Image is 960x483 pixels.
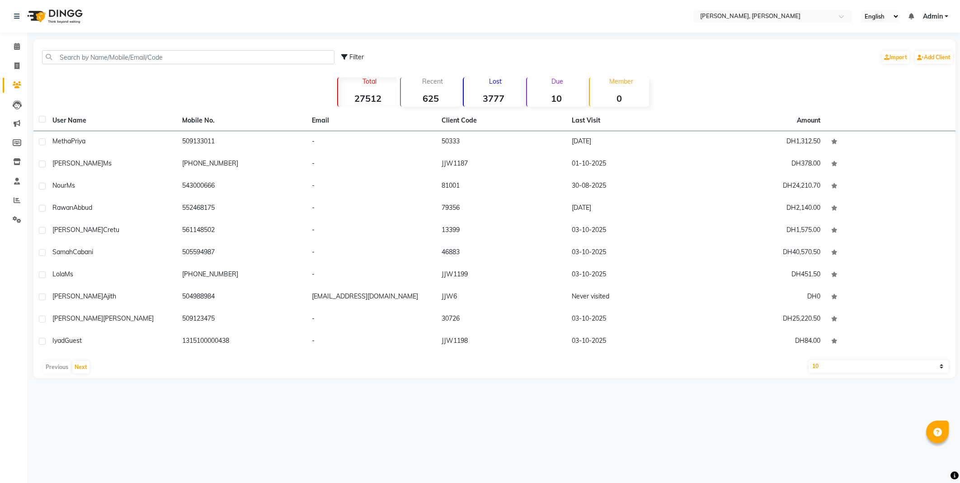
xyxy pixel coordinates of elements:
[177,153,306,175] td: [PHONE_NUMBER]
[306,110,436,131] th: Email
[65,270,73,278] span: Ms
[23,4,85,29] img: logo
[791,110,826,131] th: Amount
[47,110,177,131] th: User Name
[436,220,566,242] td: 13399
[566,198,696,220] td: [DATE]
[306,264,436,286] td: -
[306,220,436,242] td: -
[73,248,93,256] span: Cabani
[52,336,65,345] span: Iyad
[177,286,306,308] td: 504988984
[338,93,397,104] strong: 27512
[527,93,586,104] strong: 10
[52,204,73,212] span: Rawan
[177,331,306,353] td: 1315100000438
[566,153,696,175] td: 01-10-2025
[177,242,306,264] td: 505594987
[306,242,436,264] td: -
[342,77,397,85] p: Total
[42,50,334,64] input: Search by Name/Mobile/Email/Code
[566,175,696,198] td: 30-08-2025
[177,220,306,242] td: 561148502
[306,131,436,153] td: -
[436,286,566,308] td: JJW6
[696,331,826,353] td: DH84.00
[566,308,696,331] td: 03-10-2025
[405,77,460,85] p: Recent
[590,93,649,104] strong: 0
[103,314,154,322] span: [PERSON_NAME]
[401,93,460,104] strong: 625
[177,131,306,153] td: 509133011
[306,308,436,331] td: -
[306,331,436,353] td: -
[566,242,696,264] td: 03-10-2025
[306,286,436,308] td: [EMAIL_ADDRESS][DOMAIN_NAME]
[177,264,306,286] td: [PHONE_NUMBER]
[529,77,586,85] p: Due
[882,51,909,64] a: Import
[696,131,826,153] td: DH1,312.50
[436,131,566,153] td: 50333
[52,292,103,300] span: [PERSON_NAME]
[66,181,75,189] span: Ms
[593,77,649,85] p: Member
[696,308,826,331] td: DH25,220.50
[71,137,85,145] span: Priya
[464,93,523,104] strong: 3777
[566,220,696,242] td: 03-10-2025
[436,242,566,264] td: 46883
[103,292,116,300] span: Ajith
[566,131,696,153] td: [DATE]
[52,181,66,189] span: Nour
[566,286,696,308] td: Never visited
[103,159,112,167] span: Ms
[915,51,953,64] a: Add Client
[696,242,826,264] td: DH40,570.50
[566,110,696,131] th: Last Visit
[306,198,436,220] td: -
[923,12,943,21] span: Admin
[349,53,364,61] span: Filter
[436,264,566,286] td: JJW1199
[696,286,826,308] td: DH0
[65,336,82,345] span: Guest
[436,110,566,131] th: Client Code
[52,270,65,278] span: Lola
[72,361,89,374] button: Next
[52,248,73,256] span: Samah
[696,175,826,198] td: DH24,210.70
[436,198,566,220] td: 79356
[436,175,566,198] td: 81001
[103,226,119,234] span: Cretu
[52,226,103,234] span: [PERSON_NAME]
[177,175,306,198] td: 543000666
[467,77,523,85] p: Lost
[52,137,71,145] span: Metha
[566,264,696,286] td: 03-10-2025
[177,198,306,220] td: 552468175
[696,198,826,220] td: DH2,140.00
[436,153,566,175] td: JJW1187
[52,159,103,167] span: [PERSON_NAME]
[73,204,92,212] span: Abbud
[696,264,826,286] td: DH451.50
[436,331,566,353] td: JJW1198
[696,220,826,242] td: DH1,575.00
[306,153,436,175] td: -
[566,331,696,353] td: 03-10-2025
[436,308,566,331] td: 30726
[306,175,436,198] td: -
[52,314,103,322] span: [PERSON_NAME]
[177,110,306,131] th: Mobile No.
[177,308,306,331] td: 509123475
[696,153,826,175] td: DH378.00
[922,447,951,474] iframe: chat widget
